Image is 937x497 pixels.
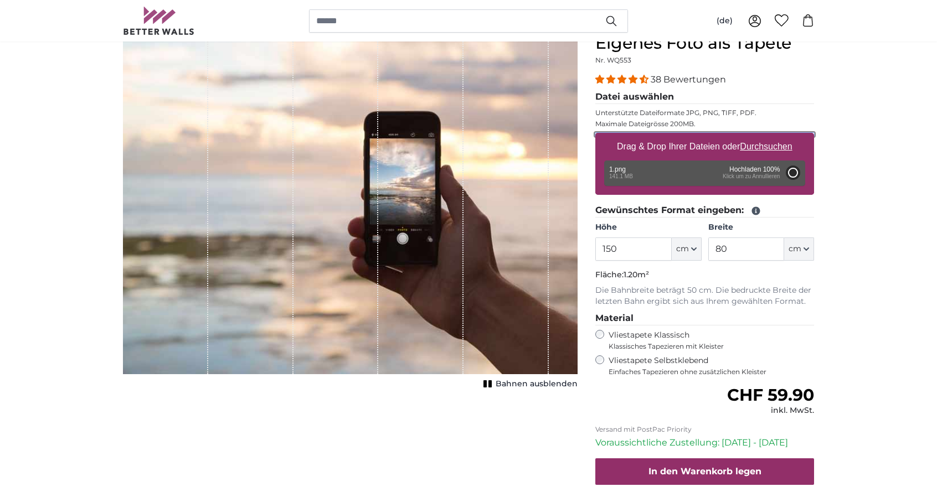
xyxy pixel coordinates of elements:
[123,33,578,392] div: 1 of 1
[740,142,792,151] u: Durchsuchen
[727,385,814,405] span: CHF 59.90
[595,204,814,218] legend: Gewünschtes Format eingeben:
[609,330,805,351] label: Vliestapete Klassisch
[708,11,742,31] button: (de)
[676,244,689,255] span: cm
[595,74,651,85] span: 4.34 stars
[123,7,195,35] img: Betterwalls
[480,376,578,392] button: Bahnen ausblenden
[727,405,814,416] div: inkl. MwSt.
[609,342,805,351] span: Klassisches Tapezieren mit Kleister
[595,56,631,64] span: Nr. WQ553
[595,108,814,117] p: Unterstützte Dateiformate JPG, PNG, TIFF, PDF.
[672,237,702,261] button: cm
[595,285,814,307] p: Die Bahnbreite beträgt 50 cm. Die bedruckte Breite der letzten Bahn ergibt sich aus Ihrem gewählt...
[648,466,761,477] span: In den Warenkorb legen
[595,436,814,449] p: Voraussichtliche Zustellung: [DATE] - [DATE]
[624,270,649,279] span: 1.20m²
[595,33,814,53] h1: Eigenes Foto als Tapete
[784,237,814,261] button: cm
[595,458,814,485] button: In den Warenkorb legen
[595,90,814,104] legend: Datei auswählen
[609,367,814,376] span: Einfaches Tapezieren ohne zusätzlichen Kleister
[708,222,814,233] label: Breite
[595,120,814,128] p: Maximale Dateigrösse 200MB.
[595,222,701,233] label: Höhe
[609,355,814,376] label: Vliestapete Selbstklebend
[789,244,801,255] span: cm
[612,136,797,158] label: Drag & Drop Ihrer Dateien oder
[651,74,726,85] span: 38 Bewertungen
[595,425,814,434] p: Versand mit PostPac Priority
[595,270,814,281] p: Fläche:
[496,379,578,390] span: Bahnen ausblenden
[595,312,814,325] legend: Material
